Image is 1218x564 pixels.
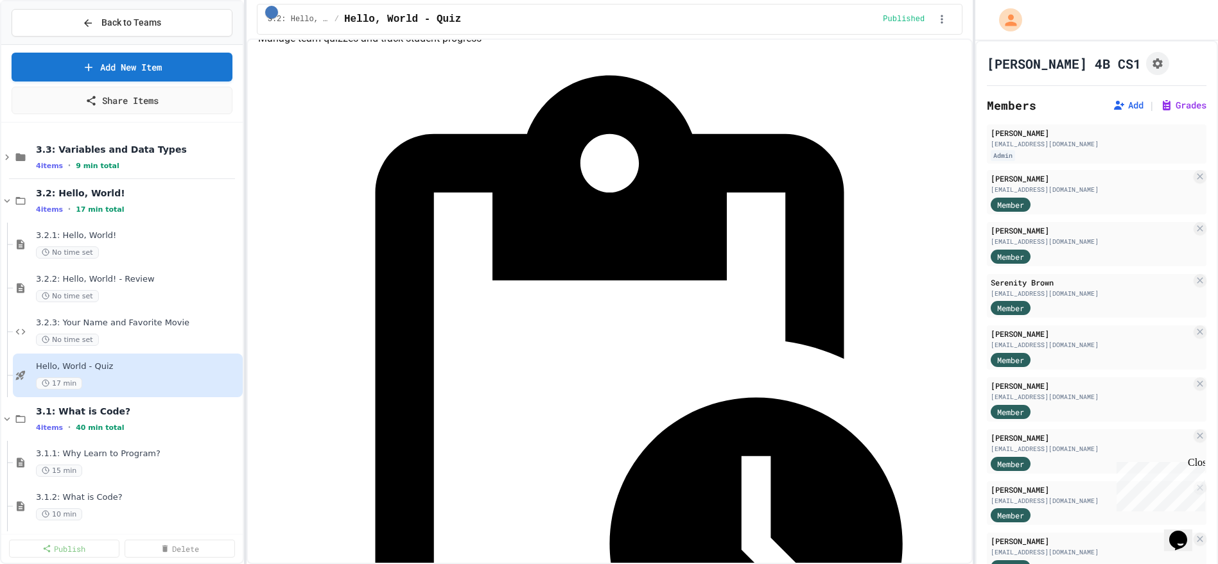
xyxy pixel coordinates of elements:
div: [EMAIL_ADDRESS][DOMAIN_NAME] [991,496,1191,506]
span: 17 min [36,377,82,389]
span: Published [883,14,925,24]
span: No time set [36,334,99,346]
div: Chat with us now!Close [5,5,89,81]
span: 3.2: Hello, World! [268,14,329,24]
div: Serenity Brown [991,277,1191,288]
div: [PERSON_NAME] [991,484,1191,495]
span: 3.3: Variables and Data Types [36,144,240,155]
span: 3.1: What is Code? [36,406,240,417]
div: [EMAIL_ADDRESS][DOMAIN_NAME] [991,444,1191,454]
a: Share Items [12,87,232,114]
span: / [335,14,339,24]
div: Content is published and visible to students [883,14,930,24]
span: Member [997,406,1024,418]
span: • [68,422,71,432]
h1: [PERSON_NAME] 4B CS1 [987,55,1141,73]
span: 3.1.1: Why Learn to Program? [36,449,240,459]
span: 4 items [36,423,63,432]
div: My Account [986,5,1025,35]
span: Back to Teams [101,16,161,30]
span: Hello, World - Quiz [344,12,461,27]
a: Delete [125,540,235,558]
div: [EMAIL_ADDRESS][DOMAIN_NAME] [991,289,1191,298]
span: No time set [36,290,99,302]
span: 4 items [36,162,63,170]
a: Add New Item [12,53,232,81]
span: 3.2.3: Your Name and Favorite Movie [36,318,240,329]
span: 3.1.2: What is Code? [36,492,240,503]
div: [PERSON_NAME] [991,535,1191,547]
iframe: chat widget [1111,457,1205,511]
div: [PERSON_NAME] [991,380,1191,391]
span: 4 items [36,205,63,214]
span: 10 min [36,508,82,520]
button: Add [1113,99,1144,112]
span: Member [997,354,1024,366]
div: Admin [991,150,1015,161]
h2: Members [987,96,1036,114]
span: 17 min total [76,205,124,214]
span: 9 min total [76,162,119,170]
div: [EMAIL_ADDRESS][DOMAIN_NAME] [991,185,1191,194]
button: Assignment Settings [1146,52,1169,75]
span: • [68,160,71,171]
span: Member [997,458,1024,470]
span: Hello, World - Quiz [36,361,240,372]
div: [PERSON_NAME] [991,127,1203,139]
span: Member [997,302,1024,314]
div: [EMAIL_ADDRESS][DOMAIN_NAME] [991,139,1203,149]
div: [EMAIL_ADDRESS][DOMAIN_NAME] [991,237,1191,246]
button: Back to Teams [12,9,232,37]
span: 3.2: Hello, World! [36,187,240,199]
span: | [1149,98,1155,113]
span: • [68,204,71,214]
span: No time set [36,246,99,259]
span: 15 min [36,465,82,477]
button: Grades [1160,99,1206,112]
div: [EMAIL_ADDRESS][DOMAIN_NAME] [991,547,1191,557]
span: 3.2.2: Hello, World! - Review [36,274,240,285]
div: [PERSON_NAME] [991,328,1191,339]
div: [EMAIL_ADDRESS][DOMAIN_NAME] [991,392,1191,402]
div: [PERSON_NAME] [991,432,1191,443]
div: [EMAIL_ADDRESS][DOMAIN_NAME] [991,340,1191,350]
span: Member [997,199,1024,210]
span: 40 min total [76,423,124,432]
div: [PERSON_NAME] [991,173,1191,184]
span: Member [997,509,1024,521]
div: [PERSON_NAME] [991,225,1191,236]
span: 3.2.1: Hello, World! [36,230,240,241]
span: Member [997,251,1024,262]
iframe: chat widget [1164,513,1205,551]
a: Publish [9,540,119,558]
